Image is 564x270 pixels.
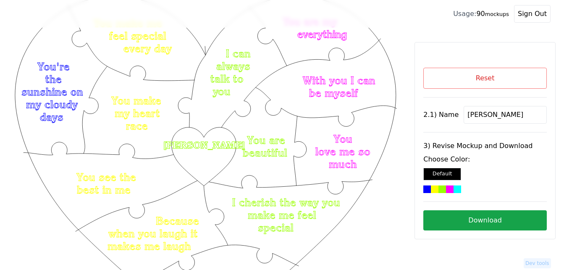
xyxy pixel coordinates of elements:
[126,119,148,132] text: race
[333,132,352,145] text: You
[453,10,476,18] span: Usage:
[514,5,551,23] button: Sign Out
[303,74,375,87] text: With you I can
[453,9,509,19] div: 90
[248,209,316,221] text: make me feel
[76,171,136,183] text: You see the
[111,94,161,107] text: You make
[108,240,191,252] text: makes me laugh
[115,107,160,119] text: my heart
[226,47,251,60] text: I can
[315,145,370,158] text: love me so
[45,73,62,85] text: the
[77,183,131,196] text: best in me
[433,170,452,177] small: Default
[243,146,287,159] text: beautiful
[109,29,167,42] text: feel special
[423,110,459,120] label: 2.1) Name
[213,85,231,98] text: you
[423,154,547,164] label: Choose Color:
[40,111,63,123] text: days
[485,11,509,17] small: mockups
[423,210,547,230] button: Download
[108,227,198,240] text: when you laugh it
[309,87,358,99] text: be myself
[232,196,340,209] text: I cherish the way you
[216,60,250,72] text: always
[124,42,172,55] text: every day
[423,68,547,89] button: Reset
[329,158,357,170] text: much
[164,140,245,151] text: [PERSON_NAME]
[524,258,551,268] button: Dev tools
[37,60,70,73] text: You're
[26,98,78,111] text: my cloudy
[21,85,83,98] text: sunshine on
[258,221,294,234] text: special
[297,28,347,40] text: everything
[156,214,199,227] text: Because
[210,72,244,85] text: talk to
[93,17,162,29] text: You make me
[423,141,547,151] label: 3) Revise Mockup and Download
[247,134,285,146] text: You are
